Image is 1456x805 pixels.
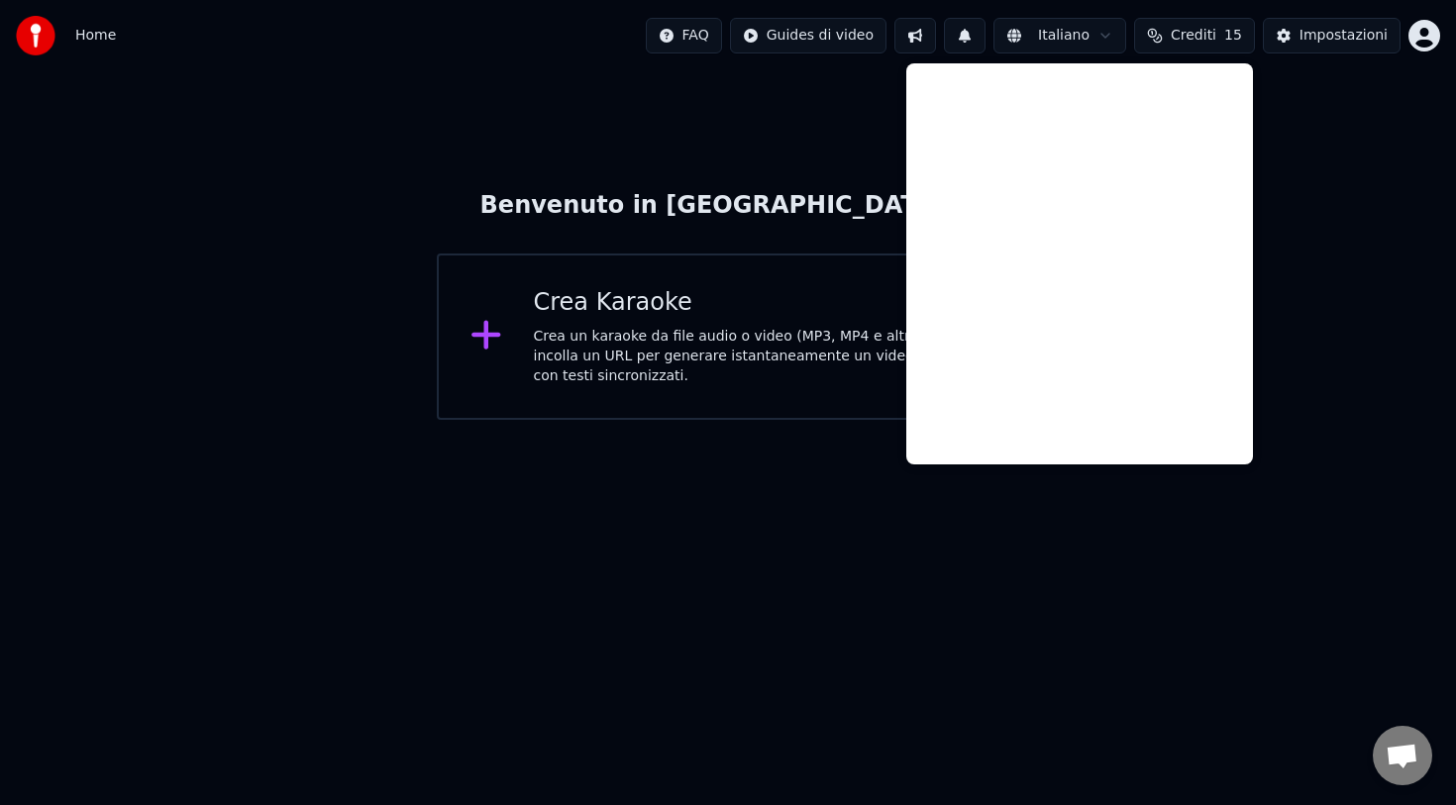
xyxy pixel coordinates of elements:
div: Crea Karaoke [534,287,987,319]
button: FAQ [646,18,722,53]
div: Crea un karaoke da file audio o video (MP3, MP4 e altro), oppure incolla un URL per generare ista... [534,327,987,386]
button: Impostazioni [1263,18,1401,53]
div: Aprire la chat [1373,726,1432,785]
span: Crediti [1171,26,1216,46]
button: Guides di video [730,18,886,53]
div: Impostazioni [1300,26,1388,46]
div: Benvenuto in [GEOGRAPHIC_DATA] [480,190,977,222]
span: Home [75,26,116,46]
button: Crediti15 [1134,18,1255,53]
nav: breadcrumb [75,26,116,46]
img: youka [16,16,55,55]
span: 15 [1224,26,1242,46]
